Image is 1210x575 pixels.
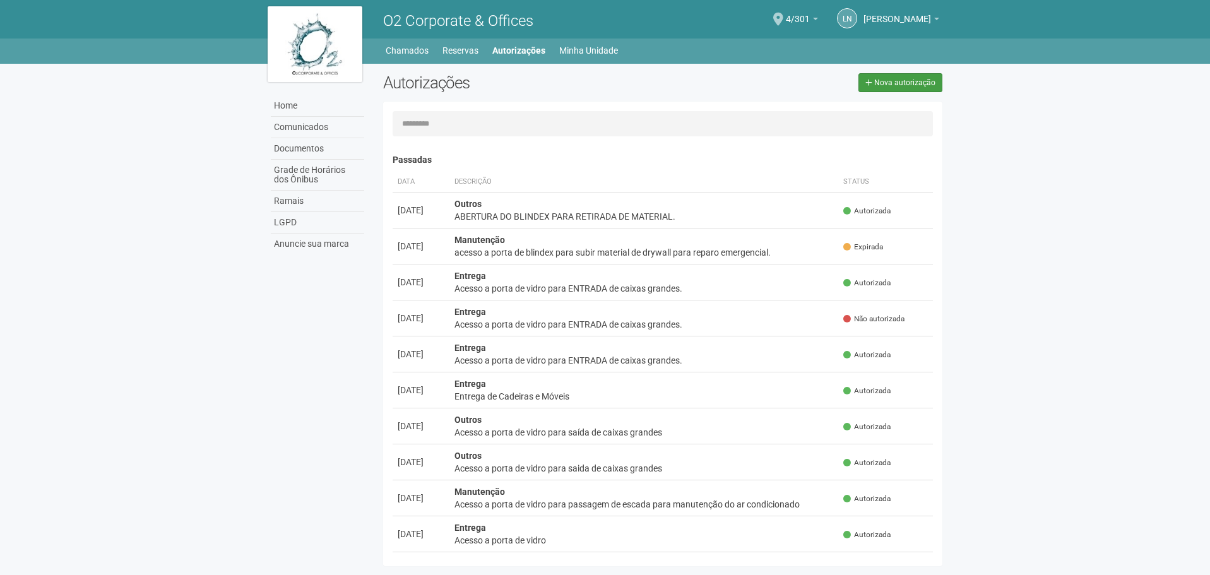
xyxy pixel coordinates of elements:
span: Autorizada [843,530,891,540]
span: Autorizada [843,278,891,288]
div: ABERTURA DO BLINDEX PARA RETIRADA DE MATERIAL. [454,210,834,223]
h2: Autorizações [383,73,653,92]
h4: Passadas [393,155,934,165]
a: Chamados [386,42,429,59]
span: O2 Corporate & Offices [383,12,533,30]
div: Acesso a porta de vidro para passagem de escada para manutenção do ar condicionado [454,498,834,511]
a: [PERSON_NAME] [863,16,939,26]
a: Documentos [271,138,364,160]
th: Data [393,172,449,193]
div: Acesso a porta de vidro para saída de caixas grandes [454,426,834,439]
th: Descrição [449,172,839,193]
a: Nova autorização [858,73,942,92]
a: Reservas [442,42,478,59]
div: [DATE] [398,312,444,324]
span: Autorizada [843,458,891,468]
a: Grade de Horários dos Ônibus [271,160,364,191]
span: Expirada [843,242,883,252]
div: [DATE] [398,204,444,216]
a: Ramais [271,191,364,212]
div: [DATE] [398,456,444,468]
span: Não autorizada [843,314,905,324]
div: [DATE] [398,384,444,396]
strong: Entrega [454,307,486,317]
strong: Outros [454,199,482,209]
a: 4/301 [786,16,818,26]
strong: Manutenção [454,235,505,245]
a: LN [837,8,857,28]
a: Autorizações [492,42,545,59]
th: Status [838,172,933,193]
strong: Entrega [454,343,486,353]
span: Autorizada [843,494,891,504]
span: Autorizada [843,350,891,360]
span: Leandro Nascimento de Oliveira [863,2,931,24]
strong: Entrega [454,271,486,281]
div: Acesso a porta de vidro [454,534,834,547]
div: acesso a porta de blindex para subir material de drywall para reparo emergencial. [454,246,834,259]
img: logo.jpg [268,6,362,82]
div: [DATE] [398,348,444,360]
a: Anuncie sua marca [271,234,364,254]
a: LGPD [271,212,364,234]
span: Nova autorização [874,78,935,87]
span: Autorizada [843,386,891,396]
div: [DATE] [398,492,444,504]
span: 4/301 [786,2,810,24]
a: Minha Unidade [559,42,618,59]
strong: Outros [454,451,482,461]
a: Home [271,95,364,117]
div: Entrega de Cadeiras e Móveis [454,390,834,403]
a: Comunicados [271,117,364,138]
div: Acesso a porta de vidro para saida de caixas grandes [454,462,834,475]
strong: Manutenção [454,487,505,497]
span: Autorizada [843,422,891,432]
div: [DATE] [398,240,444,252]
span: Autorizada [843,206,891,216]
strong: Outros [454,415,482,425]
div: [DATE] [398,276,444,288]
div: Acesso a porta de vidro para ENTRADA de caixas grandes. [454,318,834,331]
strong: Entrega [454,523,486,533]
strong: Entrega [454,379,486,389]
div: [DATE] [398,420,444,432]
div: [DATE] [398,528,444,540]
div: Acesso a porta de vidro para ENTRADA de caixas grandes. [454,354,834,367]
div: Acesso a porta de vidro para ENTRADA de caixas grandes. [454,282,834,295]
